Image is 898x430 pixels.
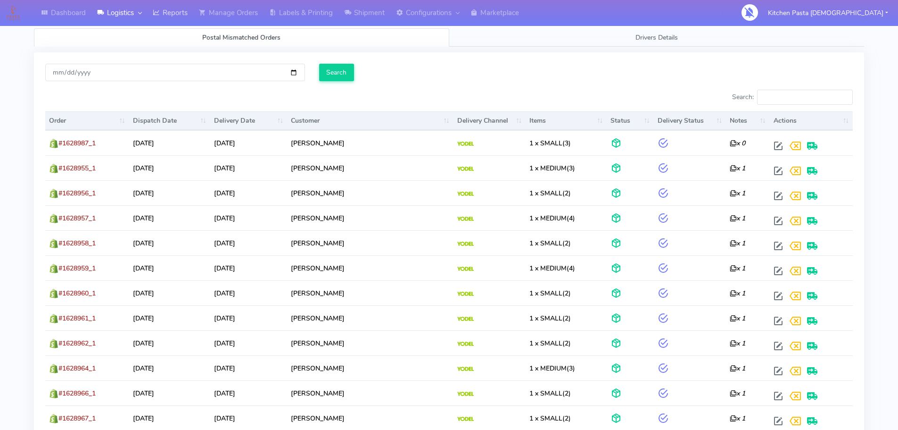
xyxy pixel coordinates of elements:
[730,339,745,348] i: x 1
[287,130,453,155] td: [PERSON_NAME]
[287,355,453,380] td: [PERSON_NAME]
[529,314,562,323] span: 1 x SMALL
[58,314,96,323] span: #1628961_1
[635,33,678,42] span: Drivers Details
[730,164,745,173] i: x 1
[457,392,474,396] img: Yodel
[58,189,96,198] span: #1628956_1
[210,230,287,255] td: [DATE]
[730,139,745,148] i: x 0
[202,33,280,42] span: Postal Mismatched Orders
[529,139,562,148] span: 1 x SMALL
[457,142,474,146] img: Yodel
[58,389,96,398] span: #1628966_1
[730,414,745,423] i: x 1
[453,111,526,130] th: Delivery Channel: activate to sort column ascending
[210,255,287,280] td: [DATE]
[457,192,474,196] img: Yodel
[129,280,210,305] td: [DATE]
[730,239,745,248] i: x 1
[730,364,745,373] i: x 1
[287,330,453,355] td: [PERSON_NAME]
[129,130,210,155] td: [DATE]
[210,355,287,380] td: [DATE]
[129,305,210,330] td: [DATE]
[529,214,575,223] span: (4)
[529,189,562,198] span: 1 x SMALL
[529,289,571,298] span: (2)
[287,305,453,330] td: [PERSON_NAME]
[457,242,474,246] img: Yodel
[607,111,654,130] th: Status: activate to sort column ascending
[129,111,210,130] th: Dispatch Date: activate to sort column ascending
[730,314,745,323] i: x 1
[730,389,745,398] i: x 1
[757,90,853,105] input: Search:
[730,264,745,273] i: x 1
[129,355,210,380] td: [DATE]
[726,111,769,130] th: Notes: activate to sort column ascending
[529,264,567,273] span: 1 x MEDIUM
[58,239,96,248] span: #1628958_1
[129,255,210,280] td: [DATE]
[287,380,453,405] td: [PERSON_NAME]
[529,189,571,198] span: (2)
[732,90,853,105] label: Search:
[770,111,853,130] th: Actions: activate to sort column ascending
[58,264,96,273] span: #1628959_1
[287,205,453,230] td: [PERSON_NAME]
[287,155,453,180] td: [PERSON_NAME]
[457,417,474,422] img: Yodel
[529,239,562,248] span: 1 x SMALL
[287,180,453,205] td: [PERSON_NAME]
[529,389,571,398] span: (2)
[529,214,567,223] span: 1 x MEDIUM
[529,339,571,348] span: (2)
[129,230,210,255] td: [DATE]
[529,239,571,248] span: (2)
[58,289,96,298] span: #1628960_1
[457,367,474,371] img: Yodel
[529,414,562,423] span: 1 x SMALL
[58,414,96,423] span: #1628967_1
[129,180,210,205] td: [DATE]
[526,111,607,130] th: Items: activate to sort column ascending
[210,205,287,230] td: [DATE]
[45,111,129,130] th: Order: activate to sort column ascending
[761,3,895,23] button: Kitchen Pasta [DEMOGRAPHIC_DATA]
[730,214,745,223] i: x 1
[457,167,474,171] img: Yodel
[287,230,453,255] td: [PERSON_NAME]
[730,189,745,198] i: x 1
[529,289,562,298] span: 1 x SMALL
[287,280,453,305] td: [PERSON_NAME]
[529,264,575,273] span: (4)
[129,330,210,355] td: [DATE]
[529,414,571,423] span: (2)
[58,364,96,373] span: #1628964_1
[654,111,726,130] th: Delivery Status: activate to sort column ascending
[58,214,96,223] span: #1628957_1
[457,342,474,346] img: Yodel
[58,164,96,173] span: #1628955_1
[58,339,96,348] span: #1628962_1
[529,339,562,348] span: 1 x SMALL
[529,314,571,323] span: (2)
[210,330,287,355] td: [DATE]
[210,130,287,155] td: [DATE]
[529,389,562,398] span: 1 x SMALL
[529,364,567,373] span: 1 x MEDIUM
[34,28,864,47] ul: Tabs
[529,139,571,148] span: (3)
[457,317,474,321] img: Yodel
[129,155,210,180] td: [DATE]
[529,164,575,173] span: (3)
[529,164,567,173] span: 1 x MEDIUM
[210,305,287,330] td: [DATE]
[287,111,453,130] th: Customer: activate to sort column ascending
[457,292,474,296] img: Yodel
[210,155,287,180] td: [DATE]
[129,205,210,230] td: [DATE]
[129,380,210,405] td: [DATE]
[730,289,745,298] i: x 1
